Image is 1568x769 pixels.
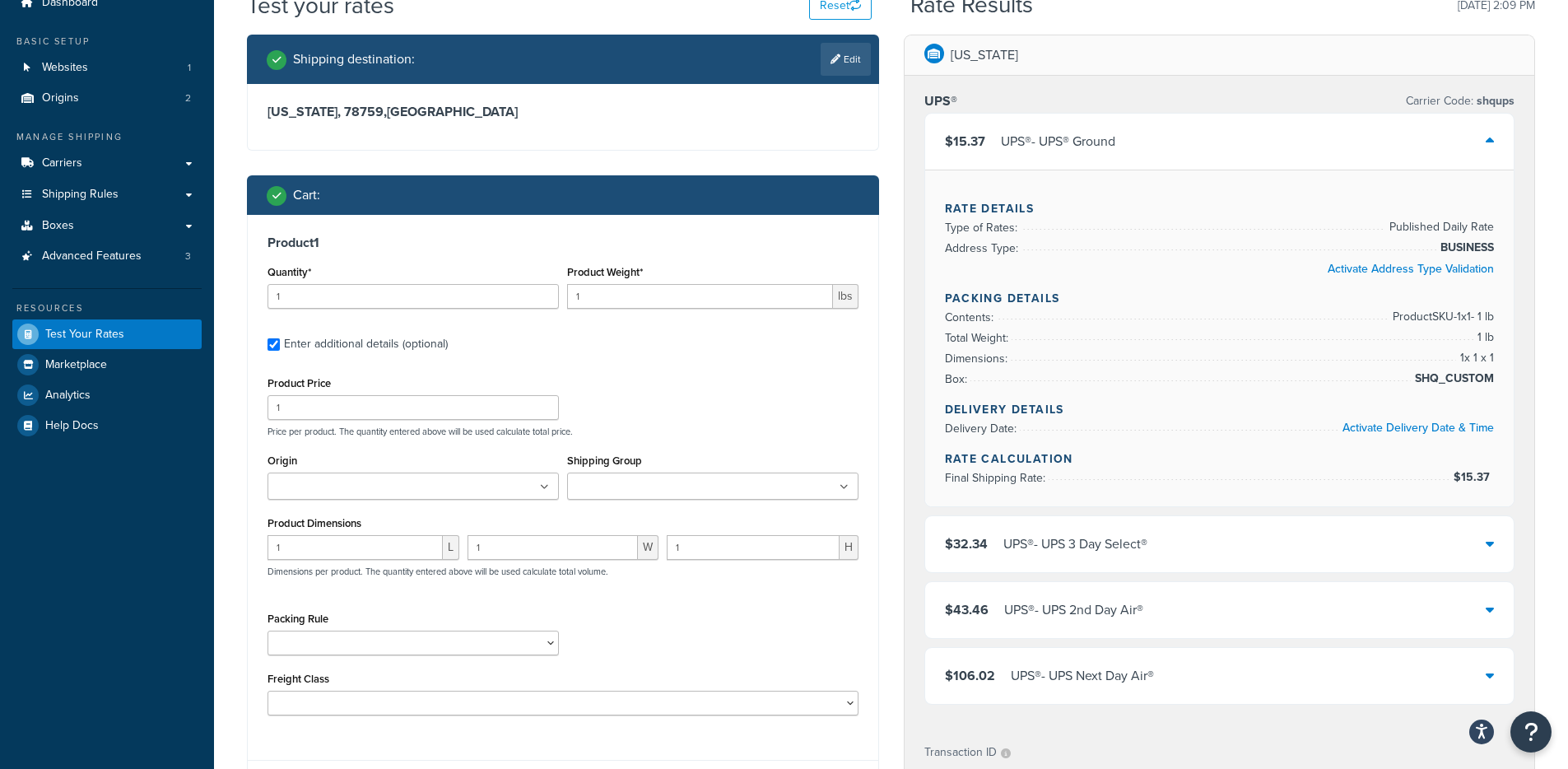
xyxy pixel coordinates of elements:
[268,454,297,467] label: Origin
[42,61,88,75] span: Websites
[945,200,1495,217] h4: Rate Details
[1004,599,1143,622] div: UPS® - UPS 2nd Day Air®
[268,104,858,120] h3: [US_STATE], 78759 , [GEOGRAPHIC_DATA]
[833,284,858,309] span: lbs
[188,61,191,75] span: 1
[45,328,124,342] span: Test Your Rates
[42,249,142,263] span: Advanced Features
[1456,348,1494,368] span: 1 x 1 x 1
[268,266,311,278] label: Quantity*
[924,93,957,110] h3: UPS®
[1389,307,1494,327] span: Product SKU-1 x 1 - 1 lb
[12,53,202,83] a: Websites1
[185,91,191,105] span: 2
[268,284,559,309] input: 0.0
[12,148,202,179] a: Carriers
[567,266,643,278] label: Product Weight*
[945,401,1495,418] h4: Delivery Details
[924,741,997,764] p: Transaction ID
[12,83,202,114] a: Origins2
[945,469,1049,487] span: Final Shipping Rate:
[45,358,107,372] span: Marketplace
[1473,92,1514,110] span: shqups
[293,52,415,67] h2: Shipping destination :
[945,420,1021,437] span: Delivery Date:
[945,219,1021,236] span: Type of Rates:
[12,179,202,210] a: Shipping Rules
[12,241,202,272] li: Advanced Features
[1001,130,1115,153] div: UPS® - UPS® Ground
[12,130,202,144] div: Manage Shipping
[567,454,642,467] label: Shipping Group
[45,419,99,433] span: Help Docs
[268,673,329,685] label: Freight Class
[42,156,82,170] span: Carriers
[268,517,361,529] label: Product Dimensions
[268,338,280,351] input: Enter additional details (optional)
[945,600,989,619] span: $43.46
[945,666,995,685] span: $106.02
[1436,238,1494,258] span: BUSINESS
[1385,217,1494,237] span: Published Daily Rate
[1406,90,1514,113] p: Carrier Code:
[12,380,202,410] a: Analytics
[42,219,74,233] span: Boxes
[42,91,79,105] span: Origins
[1411,369,1494,389] span: SHQ_CUSTOM
[185,249,191,263] span: 3
[12,350,202,380] a: Marketplace
[443,535,459,560] span: L
[945,534,988,553] span: $32.34
[42,188,119,202] span: Shipping Rules
[638,535,658,560] span: W
[945,240,1022,257] span: Address Type:
[945,371,971,388] span: Box:
[284,333,448,356] div: Enter additional details (optional)
[840,535,858,560] span: H
[1003,533,1147,556] div: UPS® - UPS 3 Day Select®
[12,319,202,349] a: Test Your Rates
[951,44,1018,67] p: [US_STATE]
[945,329,1012,347] span: Total Weight:
[12,241,202,272] a: Advanced Features3
[567,284,833,309] input: 0.00
[268,613,328,625] label: Packing Rule
[12,211,202,241] a: Boxes
[12,35,202,49] div: Basic Setup
[268,235,858,251] h3: Product 1
[268,377,331,389] label: Product Price
[1473,328,1494,347] span: 1 lb
[945,132,985,151] span: $15.37
[263,426,863,437] p: Price per product. The quantity entered above will be used calculate total price.
[12,411,202,440] a: Help Docs
[12,301,202,315] div: Resources
[821,43,871,76] a: Edit
[45,389,91,403] span: Analytics
[1454,468,1494,486] span: $15.37
[1328,260,1494,277] a: Activate Address Type Validation
[1342,419,1494,436] a: Activate Delivery Date & Time
[1011,664,1154,687] div: UPS® - UPS Next Day Air®
[12,53,202,83] li: Websites
[945,290,1495,307] h4: Packing Details
[1510,711,1552,753] button: Open Resource Center
[263,566,608,577] p: Dimensions per product. The quantity entered above will be used calculate total volume.
[945,350,1012,367] span: Dimensions:
[293,188,320,203] h2: Cart :
[945,309,998,326] span: Contents:
[12,83,202,114] li: Origins
[945,450,1495,468] h4: Rate Calculation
